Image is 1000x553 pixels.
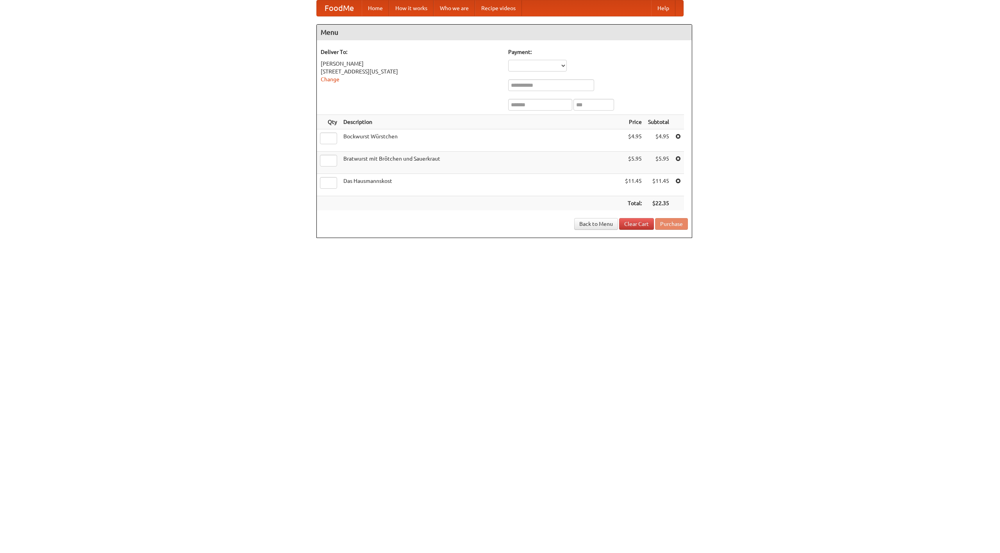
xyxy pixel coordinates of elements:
[651,0,675,16] a: Help
[622,174,645,196] td: $11.45
[317,25,692,40] h4: Menu
[321,68,500,75] div: [STREET_ADDRESS][US_STATE]
[619,218,654,230] a: Clear Cart
[340,115,622,129] th: Description
[475,0,522,16] a: Recipe videos
[362,0,389,16] a: Home
[622,196,645,211] th: Total:
[340,152,622,174] td: Bratwurst mit Brötchen und Sauerkraut
[317,115,340,129] th: Qty
[574,218,618,230] a: Back to Menu
[321,60,500,68] div: [PERSON_NAME]
[645,152,672,174] td: $5.95
[622,129,645,152] td: $4.95
[645,115,672,129] th: Subtotal
[645,196,672,211] th: $22.35
[340,174,622,196] td: Das Hausmannskost
[508,48,688,56] h5: Payment:
[622,115,645,129] th: Price
[434,0,475,16] a: Who we are
[340,129,622,152] td: Bockwurst Würstchen
[645,129,672,152] td: $4.95
[317,0,362,16] a: FoodMe
[622,152,645,174] td: $5.95
[389,0,434,16] a: How it works
[321,76,339,82] a: Change
[321,48,500,56] h5: Deliver To:
[655,218,688,230] button: Purchase
[645,174,672,196] td: $11.45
